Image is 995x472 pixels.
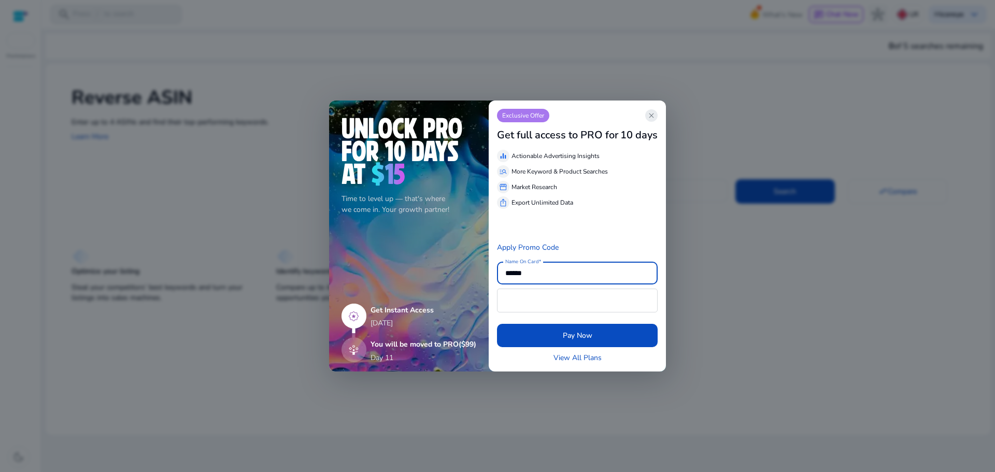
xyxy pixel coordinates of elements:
[499,198,507,207] span: ios_share
[511,198,573,207] p: Export Unlimited Data
[497,242,559,252] a: Apply Promo Code
[497,324,658,347] button: Pay Now
[371,340,476,349] h5: You will be moved to PRO
[620,129,658,141] h3: 10 days
[371,306,476,315] h5: Get Instant Access
[371,352,393,363] p: Day 11
[499,183,507,191] span: storefront
[511,167,608,176] p: More Keyword & Product Searches
[505,258,538,265] mat-label: Name On Card
[511,151,600,161] p: Actionable Advertising Insights
[647,111,656,120] span: close
[459,339,476,349] span: ($99)
[342,193,476,215] p: Time to level up — that's where we come in. Your growth partner!
[497,129,618,141] h3: Get full access to PRO for
[563,330,592,341] span: Pay Now
[511,182,557,192] p: Market Research
[553,352,602,363] a: View All Plans
[499,167,507,176] span: manage_search
[499,152,507,160] span: equalizer
[497,109,549,122] p: Exclusive Offer
[371,318,476,328] p: [DATE]
[503,290,652,311] iframe: Secure card payment input frame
